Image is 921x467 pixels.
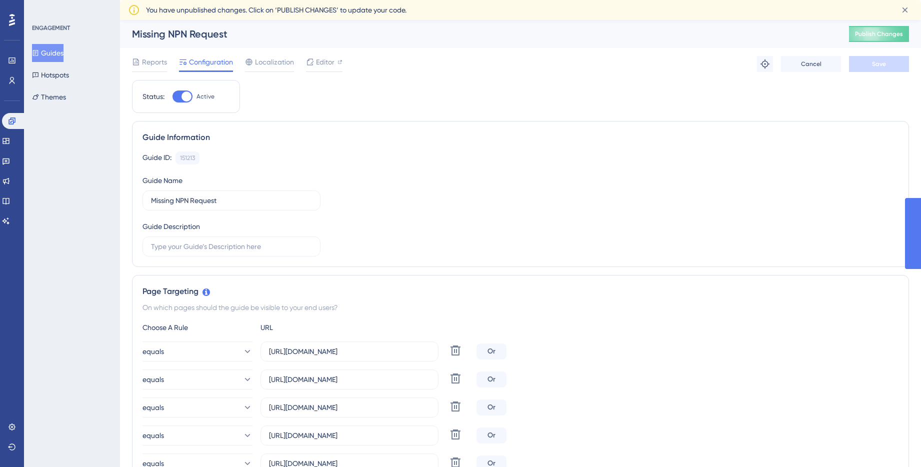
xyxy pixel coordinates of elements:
[189,56,233,68] span: Configuration
[151,241,312,252] input: Type your Guide’s Description here
[269,430,430,441] input: yourwebsite.com/path
[872,60,886,68] span: Save
[142,321,252,333] div: Choose A Rule
[142,220,200,232] div: Guide Description
[142,369,252,389] button: equals
[151,195,312,206] input: Type your Guide’s Name here
[316,56,334,68] span: Editor
[269,346,430,357] input: yourwebsite.com/path
[142,174,182,186] div: Guide Name
[32,44,63,62] button: Guides
[255,56,294,68] span: Localization
[781,56,841,72] button: Cancel
[196,92,214,100] span: Active
[142,425,252,445] button: equals
[142,373,164,385] span: equals
[142,429,164,441] span: equals
[849,56,909,72] button: Save
[260,321,370,333] div: URL
[476,371,506,387] div: Or
[142,401,164,413] span: equals
[142,56,167,68] span: Reports
[269,402,430,413] input: yourwebsite.com/path
[180,154,195,162] div: 151213
[142,285,898,297] div: Page Targeting
[142,345,164,357] span: equals
[269,374,430,385] input: yourwebsite.com/path
[142,397,252,417] button: equals
[32,24,70,32] div: ENGAGEMENT
[146,4,406,16] span: You have unpublished changes. Click on ‘PUBLISH CHANGES’ to update your code.
[142,341,252,361] button: equals
[879,427,909,457] iframe: UserGuiding AI Assistant Launcher
[476,343,506,359] div: Or
[476,427,506,443] div: Or
[142,131,898,143] div: Guide Information
[32,88,66,106] button: Themes
[855,30,903,38] span: Publish Changes
[849,26,909,42] button: Publish Changes
[142,151,171,164] div: Guide ID:
[142,90,164,102] div: Status:
[132,27,824,41] div: Missing NPN Request
[32,66,69,84] button: Hotspots
[801,60,821,68] span: Cancel
[142,301,898,313] div: On which pages should the guide be visible to your end users?
[476,399,506,415] div: Or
